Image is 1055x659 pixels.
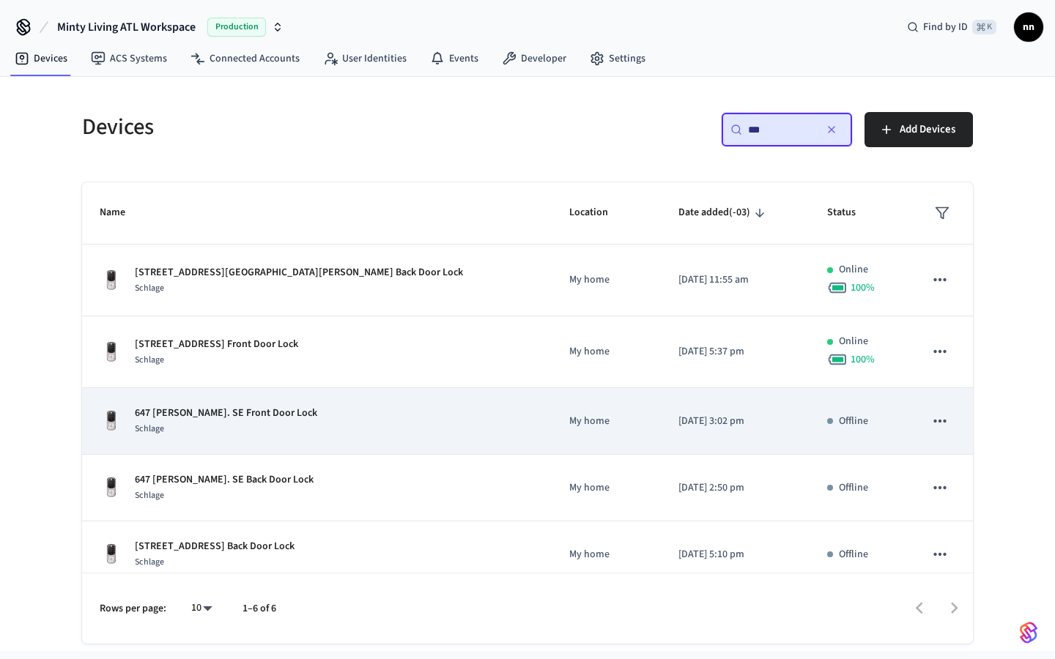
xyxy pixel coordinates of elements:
span: Name [100,201,144,224]
span: 100 % [851,280,875,295]
p: [STREET_ADDRESS] Front Door Lock [135,337,298,352]
p: 647 [PERSON_NAME]. SE Back Door Lock [135,472,314,488]
button: Add Devices [865,112,973,147]
span: Schlage [135,282,164,294]
div: Find by ID⌘ K [895,14,1008,40]
table: sticky table [82,182,973,655]
p: My home [569,272,644,288]
span: Schlage [135,422,164,435]
a: Devices [3,45,79,72]
p: Online [839,262,868,278]
span: Date added(-03) [678,201,769,224]
a: ACS Systems [79,45,179,72]
p: [DATE] 5:10 pm [678,547,792,562]
p: My home [569,344,644,360]
p: My home [569,480,644,496]
img: SeamLogoGradient.69752ec5.svg [1020,621,1037,644]
span: Schlage [135,556,164,568]
img: Yale Assure Touchscreen Wifi Smart Lock, Satin Nickel, Front [100,340,123,364]
img: Yale Assure Touchscreen Wifi Smart Lock, Satin Nickel, Front [100,269,123,292]
p: Rows per page: [100,601,166,617]
p: Offline [839,480,868,496]
p: [DATE] 11:55 am [678,272,792,288]
span: ⌘ K [972,20,996,34]
a: Events [418,45,490,72]
span: Production [207,18,266,37]
p: 647 [PERSON_NAME]. SE Front Door Lock [135,406,317,421]
span: Schlage [135,354,164,366]
p: [STREET_ADDRESS][GEOGRAPHIC_DATA][PERSON_NAME] Back Door Lock [135,265,463,280]
a: Connected Accounts [179,45,311,72]
p: 1–6 of 6 [243,601,276,617]
p: My home [569,414,644,429]
span: Schlage [135,489,164,502]
img: Yale Assure Touchscreen Wifi Smart Lock, Satin Nickel, Front [100,476,123,499]
p: [DATE] 2:50 pm [678,480,792,496]
img: Yale Assure Touchscreen Wifi Smart Lock, Satin Nickel, Front [100,409,123,433]
span: Add Devices [900,120,955,139]
p: [STREET_ADDRESS] Back Door Lock [135,539,295,554]
p: Offline [839,414,868,429]
button: nn [1014,12,1043,42]
div: 10 [184,597,219,619]
span: 100 % [851,352,875,367]
a: User Identities [311,45,418,72]
p: Offline [839,547,868,562]
p: My home [569,547,644,562]
a: Settings [578,45,657,72]
p: [DATE] 5:37 pm [678,344,792,360]
span: Find by ID [923,20,968,34]
p: Online [839,334,868,349]
span: nn [1015,14,1042,40]
span: Location [569,201,627,224]
img: Yale Assure Touchscreen Wifi Smart Lock, Satin Nickel, Front [100,543,123,566]
a: Developer [490,45,578,72]
p: [DATE] 3:02 pm [678,414,792,429]
span: Minty Living ATL Workspace [57,18,196,36]
span: Status [827,201,875,224]
h5: Devices [82,112,519,142]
